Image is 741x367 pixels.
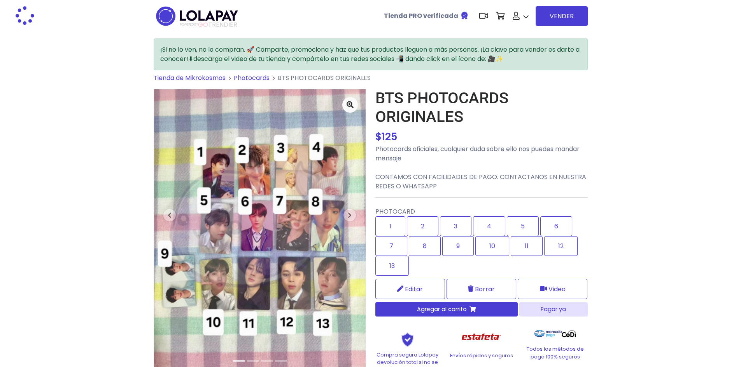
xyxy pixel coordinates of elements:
[234,73,270,82] a: Photocards
[382,130,397,144] span: 125
[409,236,441,256] label: 8
[518,279,587,299] button: Video
[455,326,507,348] img: Estafeta Logo
[519,302,587,317] button: Pagar ya
[507,216,539,236] label: 5
[160,45,580,63] span: ¡Si no lo ven, no lo compran. 🚀 Comparte, promociona y haz que tus productos lleguen a más person...
[180,21,237,28] span: TRENDIER
[388,332,427,347] img: Shield
[475,284,495,294] span: Borrar
[375,302,518,317] button: Agregar al carrito
[442,236,474,256] label: 9
[407,216,438,236] label: 2
[523,345,588,360] p: Todos los métodos de pago 100% seguros
[405,284,423,294] span: Editar
[278,73,371,82] span: BTS PHOTOCARDS ORIGINALES
[375,256,409,276] label: 13
[375,144,588,191] p: Photocards oficiales, cualquier duda sobre ello nos puedes mandar mensaje CONTAMOS CON FACILIDADE...
[384,11,458,20] b: Tienda PRO verificada
[375,89,588,126] h1: BTS PHOTOCARDS ORIGINALES
[544,236,578,256] label: 12
[375,204,588,279] div: PHOTOCARD
[460,11,469,20] img: Tienda verificada
[417,305,467,313] span: Agregar al carrito
[375,129,588,144] div: $
[562,326,576,341] img: Codi Logo
[154,4,240,28] img: logo
[475,236,509,256] label: 10
[154,73,588,89] nav: breadcrumb
[375,279,445,299] a: Editar
[440,216,471,236] label: 3
[198,20,208,29] span: GO
[180,23,198,27] span: POWERED BY
[375,216,405,236] label: 1
[154,73,226,82] a: Tienda de Mikrokosmos
[548,284,566,294] span: Video
[473,216,505,236] label: 4
[375,236,407,256] label: 7
[449,352,514,359] p: Envíos rápidos y seguros
[447,279,516,299] button: Borrar
[534,326,562,341] img: Mercado Pago Logo
[511,236,543,256] label: 11
[536,6,588,26] a: VENDER
[540,216,572,236] label: 6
